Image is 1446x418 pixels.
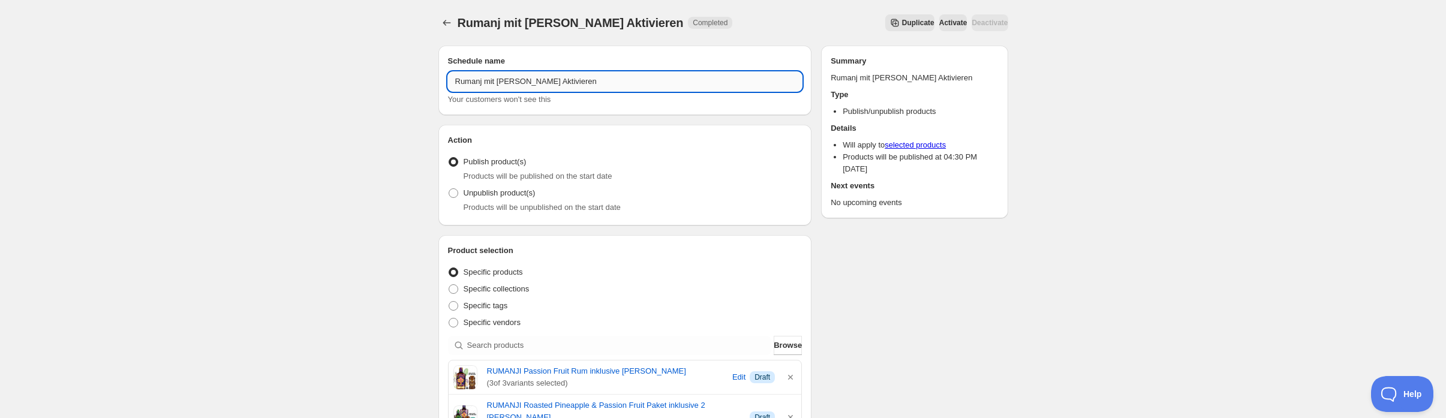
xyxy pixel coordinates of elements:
input: Search products [467,336,772,355]
h2: Schedule name [448,55,802,67]
span: Products will be published on the start date [464,172,612,181]
span: ( 3 of 3 variants selected) [487,377,729,389]
button: Schedules [438,14,455,31]
span: Activate [939,18,967,28]
span: Your customers won't see this [448,95,551,104]
span: Specific products [464,267,523,276]
h2: Next events [831,180,998,192]
button: Browse [774,336,802,355]
span: Specific vendors [464,318,521,327]
button: Edit [730,368,747,387]
span: Edit [732,371,745,383]
p: No upcoming events [831,197,998,209]
span: Unpublish product(s) [464,188,536,197]
h2: Type [831,89,998,101]
iframe: Toggle Customer Support [1371,376,1434,412]
h2: Action [448,134,802,146]
span: Duplicate [902,18,934,28]
span: Completed [693,18,727,28]
span: Rumanj mit [PERSON_NAME] Aktivieren [458,16,684,29]
span: Browse [774,339,802,351]
li: Publish/unpublish products [843,106,998,118]
a: selected products [885,140,946,149]
a: RUMANJI Passion Fruit Rum inklusive [PERSON_NAME] [487,365,729,377]
li: Products will be published at 04:30 PM [DATE] [843,151,998,175]
li: Will apply to [843,139,998,151]
button: Secondary action label [885,14,934,31]
p: Rumanj mit [PERSON_NAME] Aktivieren [831,72,998,84]
h2: Summary [831,55,998,67]
span: Specific collections [464,284,530,293]
span: Specific tags [464,301,508,310]
h2: Product selection [448,245,802,257]
h2: Details [831,122,998,134]
span: Publish product(s) [464,157,527,166]
button: Activate [939,14,967,31]
span: Draft [754,372,770,382]
span: Products will be unpublished on the start date [464,203,621,212]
